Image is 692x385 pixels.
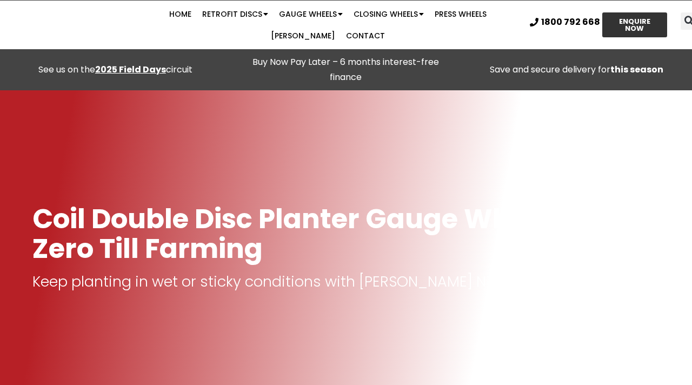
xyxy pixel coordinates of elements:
[429,3,492,25] a: Press Wheels
[32,274,660,289] p: Keep planting in wet or sticky conditions with [PERSON_NAME] NT Coil Gauge Wheels.
[32,200,85,238] span: Coil
[265,25,341,47] a: [PERSON_NAME]
[32,9,134,41] img: Ryan NT logo
[95,63,166,76] a: 2025 Field Days
[134,3,522,47] nav: Menu
[541,18,600,26] span: 1800 792 668
[164,3,197,25] a: Home
[274,3,348,25] a: Gauge Wheels
[341,25,390,47] a: Contact
[612,18,657,32] span: ENQUIRE NOW
[32,204,660,263] h1: Double Disc Planter Gauge Wheels for Zero Till Farming
[530,18,600,26] a: 1800 792 668
[197,3,274,25] a: Retrofit Discs
[467,62,687,77] p: Save and secure delivery for
[610,63,663,76] strong: this season
[236,55,456,85] p: Buy Now Pay Later – 6 months interest-free finance
[5,62,225,77] div: See us on the circuit
[348,3,429,25] a: Closing Wheels
[602,12,667,37] a: ENQUIRE NOW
